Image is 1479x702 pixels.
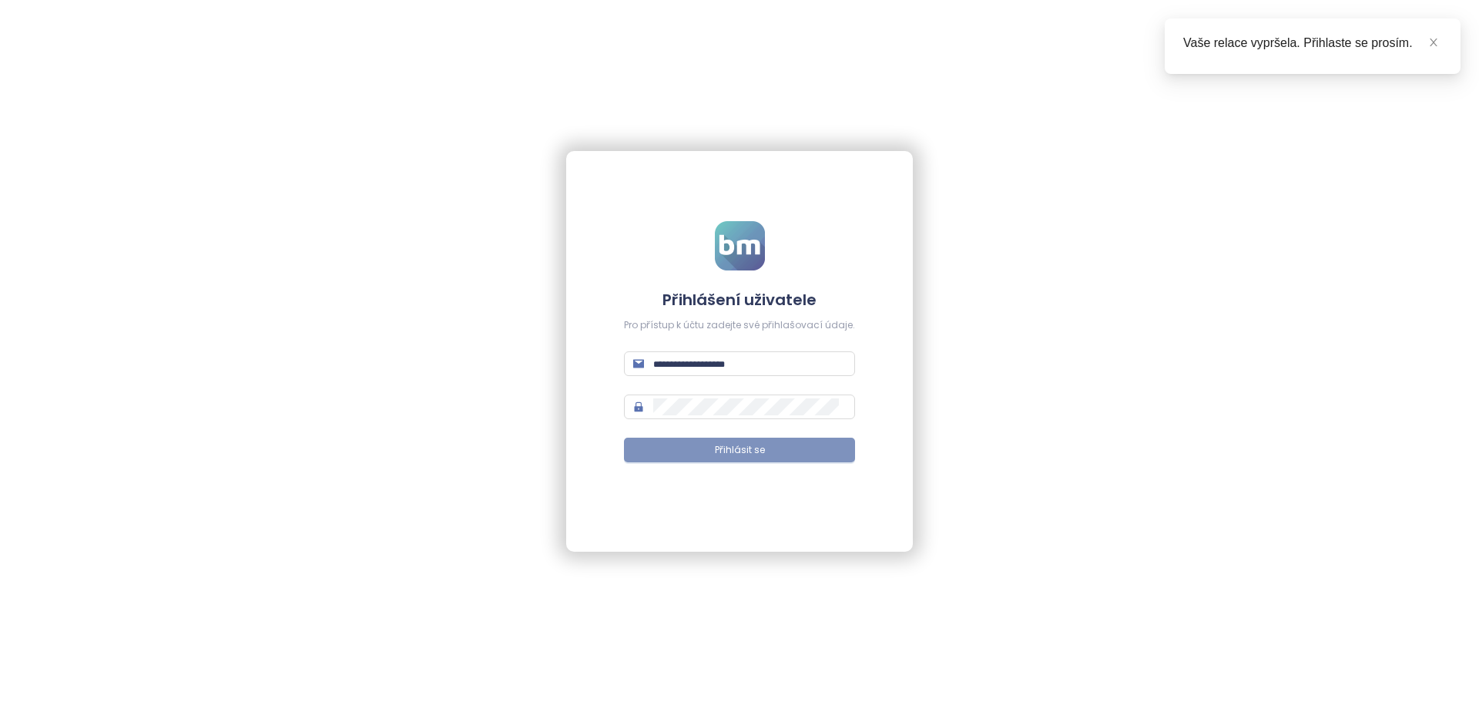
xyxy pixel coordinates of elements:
[633,358,644,369] span: mail
[624,438,855,462] button: Přihlásit se
[624,318,855,333] div: Pro přístup k účtu zadejte své přihlašovací údaje.
[715,443,765,458] span: Přihlásit se
[624,289,855,311] h4: Přihlášení uživatele
[1183,34,1442,52] div: Vaše relace vypršela. Přihlaste se prosím.
[633,401,644,412] span: lock
[715,221,765,270] img: logo
[1428,37,1439,48] span: close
